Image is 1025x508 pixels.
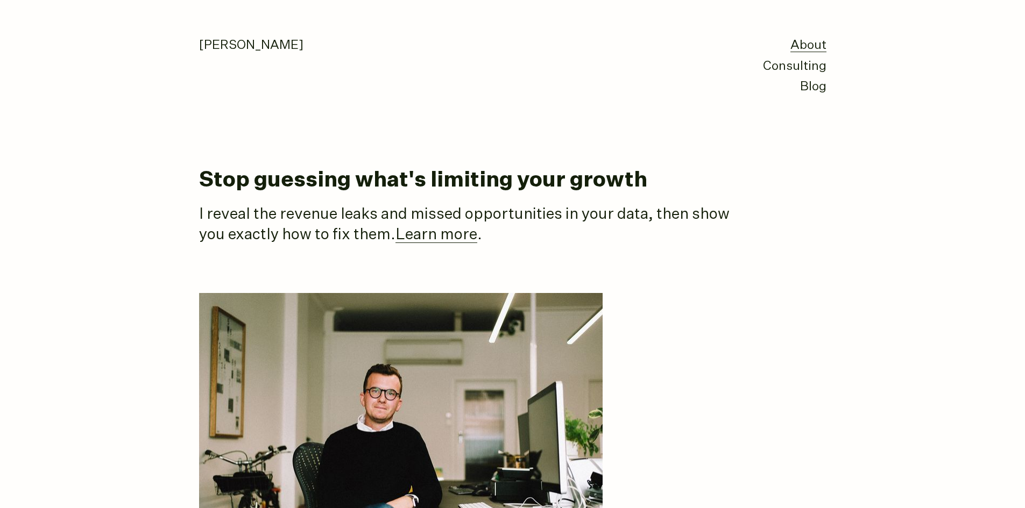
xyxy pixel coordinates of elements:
nav: primary [763,35,826,98]
a: Blog [800,81,826,93]
p: I reveal the revenue leaks and missed opportunities in your data, then show you exactly how to fi... [199,204,737,246]
a: [PERSON_NAME] [199,39,303,52]
h1: Stop guessing what's limiting your growth [199,169,826,192]
a: Consulting [763,60,826,73]
a: Learn more [395,227,477,243]
a: About [790,39,826,52]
